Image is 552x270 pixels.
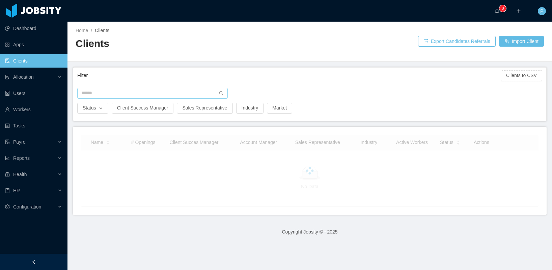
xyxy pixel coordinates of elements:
a: icon: pie-chartDashboard [5,22,62,35]
button: Market [267,103,292,114]
div: Filter [77,69,501,82]
span: Health [13,172,27,177]
a: icon: userWorkers [5,103,62,116]
button: Sales Representative [177,103,232,114]
i: icon: solution [5,75,10,79]
button: icon: exportExport Candidates Referrals [418,36,496,47]
button: Industry [236,103,264,114]
button: icon: usergroup-addImport Client [499,36,544,47]
i: icon: search [219,91,224,96]
i: icon: line-chart [5,156,10,161]
span: Configuration [13,204,41,210]
a: icon: robotUsers [5,87,62,100]
a: icon: appstoreApps [5,38,62,51]
i: icon: medicine-box [5,172,10,177]
h2: Clients [76,37,310,51]
button: Client Success Manager [112,103,174,114]
a: Home [76,28,88,33]
span: Allocation [13,74,34,80]
i: icon: bell [495,8,499,13]
a: icon: auditClients [5,54,62,68]
i: icon: plus [516,8,521,13]
span: Clients [95,28,109,33]
i: icon: file-protect [5,140,10,144]
i: icon: book [5,188,10,193]
span: P [540,7,543,15]
i: icon: setting [5,204,10,209]
span: Payroll [13,139,28,145]
a: icon: profileTasks [5,119,62,132]
button: Clients to CSV [501,70,542,81]
span: / [91,28,92,33]
span: Reports [13,155,30,161]
footer: Copyright Jobsity © - 2025 [67,220,552,244]
span: HR [13,188,20,193]
button: Statusicon: down [77,103,108,114]
sup: 0 [499,5,506,12]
